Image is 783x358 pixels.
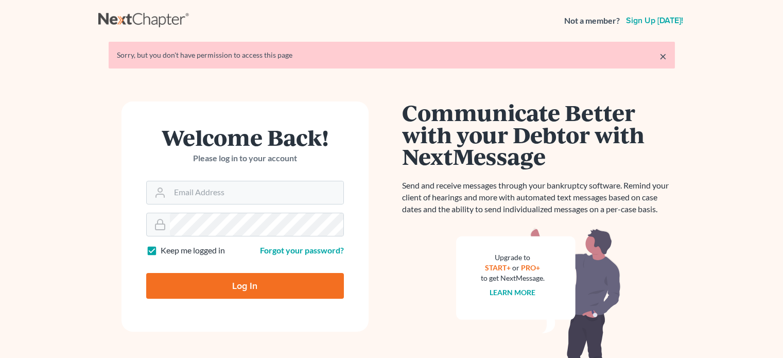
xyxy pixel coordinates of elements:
[659,50,667,62] a: ×
[485,263,511,272] a: START+
[512,263,519,272] span: or
[146,273,344,299] input: Log In
[161,245,225,257] label: Keep me logged in
[170,181,343,204] input: Email Address
[521,263,540,272] a: PRO+
[481,252,545,263] div: Upgrade to
[490,288,535,297] a: Learn more
[481,273,545,283] div: to get NextMessage.
[402,180,675,215] p: Send and receive messages through your bankruptcy software. Remind your client of hearings and mo...
[146,152,344,164] p: Please log in to your account
[624,16,685,25] a: Sign up [DATE]!
[117,50,667,60] div: Sorry, but you don't have permission to access this page
[564,15,620,27] strong: Not a member?
[146,126,344,148] h1: Welcome Back!
[260,245,344,255] a: Forgot your password?
[402,101,675,167] h1: Communicate Better with your Debtor with NextMessage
